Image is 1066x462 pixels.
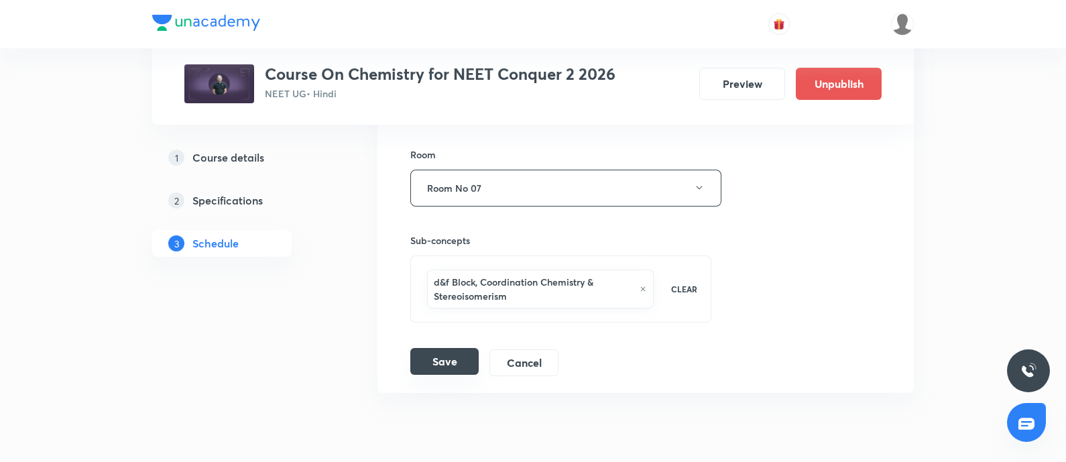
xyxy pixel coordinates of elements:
h5: Course details [192,150,264,166]
button: Save [410,348,479,375]
button: Preview [699,68,785,100]
h6: d&f Block, Coordination Chemistry & Stereoisomerism [434,275,633,303]
a: 1Course details [152,144,335,171]
h6: Room [410,148,436,162]
h5: Schedule [192,235,239,251]
p: CLEAR [671,283,697,295]
img: avatar [773,18,785,30]
h6: Sub-concepts [410,233,711,247]
p: NEET UG • Hindi [265,86,615,101]
p: 3 [168,235,184,251]
a: 2Specifications [152,187,335,214]
h5: Specifications [192,192,263,209]
p: 1 [168,150,184,166]
p: 2 [168,192,184,209]
img: 3ba6d4fc010d402d87d753d9147416f0.jpg [184,64,254,103]
button: avatar [768,13,790,35]
img: Gopal ram [891,13,914,36]
img: ttu [1020,363,1037,379]
h3: Course On Chemistry for NEET Conquer 2 2026 [265,64,615,84]
img: Company Logo [152,15,260,31]
button: Unpublish [796,68,882,100]
a: Company Logo [152,15,260,34]
button: Cancel [489,349,558,376]
button: Room No 07 [410,170,721,207]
